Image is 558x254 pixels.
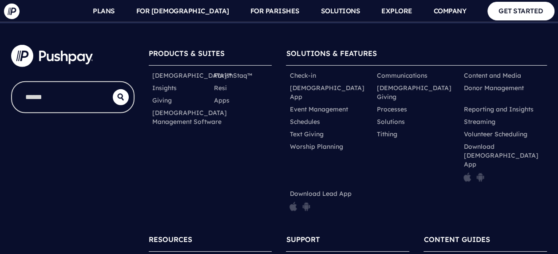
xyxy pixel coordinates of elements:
[289,71,316,80] a: Check-in
[463,105,533,114] a: Reporting and Insights
[289,83,369,101] a: [DEMOGRAPHIC_DATA] App
[214,96,229,105] a: Apps
[463,117,495,126] a: Streaming
[423,231,547,252] h6: CONTENT GUIDES
[149,231,272,252] h6: RESOURCES
[487,2,554,20] a: GET STARTED
[286,187,373,217] li: Download Lead App
[376,83,456,101] a: [DEMOGRAPHIC_DATA] Giving
[376,105,407,114] a: Processes
[289,202,297,211] img: pp_icon_appstore.png
[152,83,177,92] a: Insights
[463,83,523,92] a: Donor Management
[214,83,226,92] a: Resi
[289,130,323,139] a: Text Giving
[152,108,227,126] a: [DEMOGRAPHIC_DATA] Management Software
[289,142,343,151] a: Worship Planning
[152,96,172,105] a: Giving
[289,117,320,126] a: Schedules
[286,45,547,66] h6: SOLUTIONS & FEATURES
[463,71,521,80] a: Content and Media
[463,130,527,139] a: Volunteer Scheduling
[289,105,348,114] a: Event Management
[376,117,404,126] a: Solutions
[376,130,397,139] a: Tithing
[302,202,310,211] img: pp_icon_gplay.png
[463,172,471,182] img: pp_icon_appstore.png
[152,71,232,80] a: [DEMOGRAPHIC_DATA]™
[286,231,409,252] h6: SUPPORT
[149,45,272,66] h6: PRODUCTS & SUITES
[460,140,547,187] li: Download [DEMOGRAPHIC_DATA] App
[476,172,484,182] img: pp_icon_gplay.png
[376,71,427,80] a: Communications
[214,71,252,80] a: ParishStaq™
